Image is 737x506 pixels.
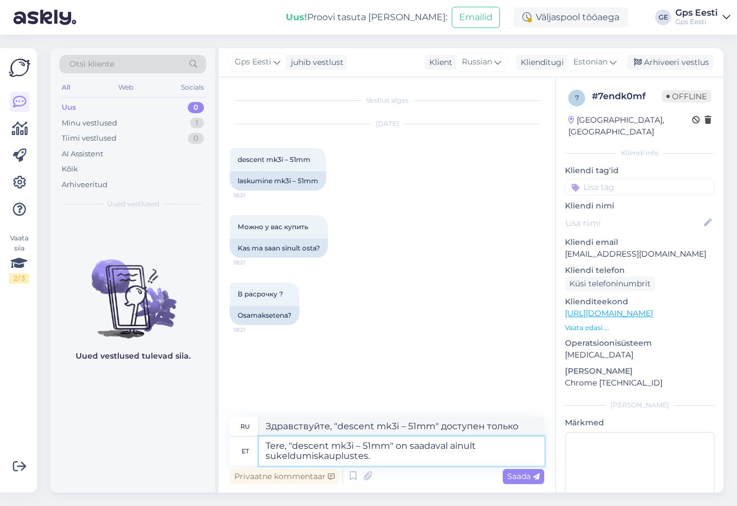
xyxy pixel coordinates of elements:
[675,8,730,26] a: Gps EestiGps Eesti
[573,56,608,68] span: Estonian
[50,239,215,340] img: No chats
[230,469,339,484] div: Privaatne kommentaar
[565,400,715,410] div: [PERSON_NAME]
[230,119,544,129] div: [DATE]
[9,273,29,284] div: 2 / 3
[62,133,117,144] div: Tiimi vestlused
[235,56,271,68] span: Gps Eesti
[240,417,250,436] div: ru
[507,471,540,481] span: Saada
[233,191,275,199] span: 18:21
[513,7,628,27] div: Väljaspool tööaega
[238,222,308,231] span: Можно у вас купить
[76,350,191,362] p: Uued vestlused tulevad siia.
[62,164,78,175] div: Kõik
[62,148,103,160] div: AI Assistent
[116,80,136,95] div: Web
[565,248,715,260] p: [EMAIL_ADDRESS][DOMAIN_NAME]
[259,417,544,436] textarea: Здравствуйте, "descent mk3i – 51mm" доступен только
[230,306,299,325] div: Osamaksetena?
[107,199,159,209] span: Uued vestlused
[59,80,72,95] div: All
[675,8,718,17] div: Gps Eesti
[568,114,692,138] div: [GEOGRAPHIC_DATA], [GEOGRAPHIC_DATA]
[62,179,108,191] div: Arhiveeritud
[62,102,76,113] div: Uus
[565,308,653,318] a: [URL][DOMAIN_NAME]
[286,11,447,24] div: Proovi tasuta [PERSON_NAME]:
[662,90,711,103] span: Offline
[565,179,715,196] input: Lisa tag
[565,276,655,291] div: Küsi telefoninumbrit
[233,258,275,267] span: 18:21
[675,17,718,26] div: Gps Eesti
[565,377,715,389] p: Chrome [TECHNICAL_ID]
[565,417,715,429] p: Märkmed
[565,296,715,308] p: Klienditeekond
[69,58,114,70] span: Otsi kliente
[230,239,328,258] div: Kas ma saan sinult osta?
[286,12,307,22] b: Uus!
[452,7,500,28] button: Emailid
[565,236,715,248] p: Kliendi email
[565,349,715,361] p: [MEDICAL_DATA]
[565,337,715,349] p: Operatsioonisüsteem
[230,171,326,191] div: laskumine mk3i – 51mm
[242,442,249,461] div: et
[188,102,204,113] div: 0
[9,233,29,284] div: Vaata siia
[592,90,662,103] div: # 7endk0mf
[179,80,206,95] div: Socials
[425,57,452,68] div: Klient
[565,365,715,377] p: [PERSON_NAME]
[565,264,715,276] p: Kliendi telefon
[238,155,310,164] span: descent mk3i – 51mm
[565,148,715,158] div: Kliendi info
[238,290,283,298] span: В расрочку ?
[655,10,671,25] div: GE
[565,323,715,333] p: Vaata edasi ...
[566,217,702,229] input: Lisa nimi
[190,118,204,129] div: 1
[627,55,713,70] div: Arhiveeri vestlus
[188,133,204,144] div: 0
[259,437,544,466] textarea: Tere, "descent mk3i – 51mm" on saadaval ainult sukeldumiskauplustes.
[516,57,564,68] div: Klienditugi
[575,94,579,102] span: 7
[565,200,715,212] p: Kliendi nimi
[233,326,275,334] span: 18:21
[9,57,30,78] img: Askly Logo
[230,95,544,105] div: Vestlus algas
[462,56,492,68] span: Russian
[286,57,344,68] div: juhib vestlust
[62,118,117,129] div: Minu vestlused
[565,165,715,177] p: Kliendi tag'id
